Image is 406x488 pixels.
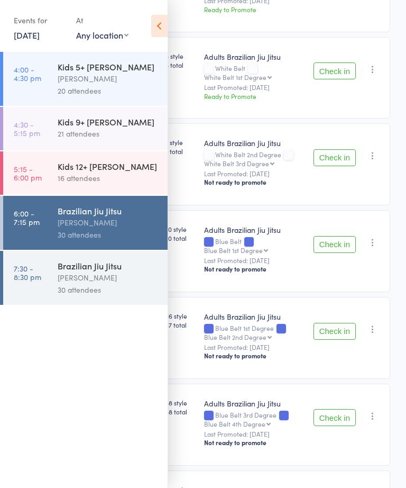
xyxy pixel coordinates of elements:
div: White Belt 1st Degree [204,74,266,80]
small: Last Promoted: [DATE] [204,257,305,264]
div: [PERSON_NAME] [58,272,159,284]
div: Not ready to promote [204,178,305,186]
button: Check in [313,323,356,340]
div: Blue Belt 1st Degree [204,247,263,254]
span: 8 total [165,60,196,69]
div: Any location [76,29,128,41]
div: 20 attendees [58,85,159,97]
time: 4:30 - 5:15 pm [14,120,40,137]
div: Not ready to promote [204,265,305,273]
a: 5:15 -6:00 pmKids 12+ [PERSON_NAME]16 attendees [3,151,168,195]
small: Last Promoted: [DATE] [204,170,305,177]
div: Kids 5+ [PERSON_NAME] [58,61,159,73]
button: Check in [313,236,356,253]
div: [PERSON_NAME] [58,73,159,85]
div: Adults Brazilian Jiu Jitsu [204,51,305,62]
div: Not ready to promote [204,351,305,360]
div: At [76,12,128,29]
div: Adults Brazilian Jiu Jitsu [204,311,305,322]
span: 30 style [165,224,196,233]
div: Adults Brazilian Jiu Jitsu [204,138,305,148]
span: 48 total [165,407,196,416]
time: 4:00 - 4:30 pm [14,65,41,82]
div: Blue Belt 2nd Degree [204,333,266,340]
div: Blue Belt 1st Degree [204,324,305,340]
button: Check in [313,409,356,426]
a: [DATE] [14,29,40,41]
div: Not ready to promote [204,438,305,447]
div: Blue Belt 3rd Degree [204,411,305,427]
button: Check in [313,149,356,166]
a: 4:00 -4:30 pmKids 5+ [PERSON_NAME][PERSON_NAME]20 attendees [3,52,168,106]
div: Blue Belt 4th Degree [204,420,265,427]
time: 6:00 - 7:15 pm [14,209,40,226]
div: 16 attendees [58,172,159,184]
div: Ready to Promote [204,5,305,14]
div: 21 attendees [58,128,159,140]
div: 30 attendees [58,229,159,241]
div: Brazilian Jiu Jitsu [58,205,159,216]
div: White Belt [204,65,305,80]
div: Events for [14,12,66,29]
small: Last Promoted: [DATE] [204,84,305,91]
span: 8 style [165,51,196,60]
div: White Belt 3rd Degree [204,160,269,167]
small: Last Promoted: [DATE] [204,430,305,438]
div: Adults Brazilian Jiu Jitsu [204,224,305,235]
span: 67 total [165,320,196,329]
div: Kids 12+ [PERSON_NAME] [58,160,159,172]
div: 30 attendees [58,284,159,296]
span: 30 total [165,233,196,242]
a: 6:00 -7:15 pmBrazilian Jiu Jitsu[PERSON_NAME]30 attendees [3,196,168,250]
div: White Belt 2nd Degree [204,151,305,167]
a: 7:30 -8:30 pmBrazilian Jiu Jitsu[PERSON_NAME]30 attendees [3,251,168,305]
time: 5:15 - 6:00 pm [14,165,42,182]
div: Brazilian Jiu Jitsu [58,260,159,272]
span: 66 style [165,311,196,320]
div: Adults Brazilian Jiu Jitsu [204,398,305,409]
div: Blue Belt [204,238,305,254]
time: 7:30 - 8:30 pm [14,264,41,281]
button: Check in [313,62,356,79]
span: 3 total [165,147,196,156]
div: Ready to Promote [204,92,305,101]
span: 48 style [165,398,196,407]
div: [PERSON_NAME] [58,216,159,229]
div: Kids 9+ [PERSON_NAME] [58,116,159,128]
small: Last Promoted: [DATE] [204,344,305,351]
span: 3 style [165,138,196,147]
a: 4:30 -5:15 pmKids 9+ [PERSON_NAME]21 attendees [3,107,168,150]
